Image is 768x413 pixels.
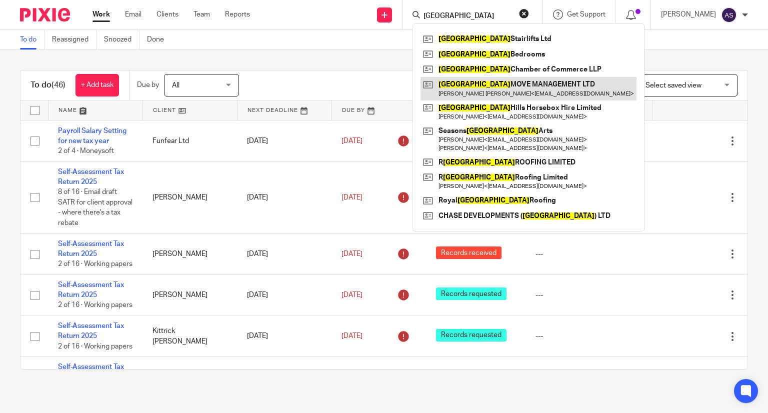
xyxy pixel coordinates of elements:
td: [DATE] [237,357,331,398]
td: [DATE] [237,120,331,161]
span: Records requested [436,287,506,300]
h1: To do [30,80,65,90]
a: Work [92,9,110,19]
input: Search [422,12,512,21]
a: Team [193,9,210,19]
span: [DATE] [341,137,362,144]
a: Payroll Salary Setting for new tax year [58,127,126,144]
a: Snoozed [104,30,139,49]
span: 2 of 16 · Working papers [58,302,132,309]
span: Select saved view [645,82,701,89]
td: Funfear Ltd [142,120,237,161]
td: [PERSON_NAME] [142,161,237,233]
a: To do [20,30,44,49]
img: Pixie [20,8,70,21]
span: (46) [51,81,65,89]
td: [DATE] [237,316,331,357]
td: [PERSON_NAME] [142,233,237,274]
a: Self-Assessment Tax Return 2025 [58,240,124,257]
div: --- [535,331,643,341]
a: Clients [156,9,178,19]
td: [DATE] [237,161,331,233]
td: [PERSON_NAME] [142,274,237,315]
img: svg%3E [721,7,737,23]
a: Reassigned [52,30,96,49]
a: + Add task [75,74,119,96]
td: Kittrick [PERSON_NAME] [142,316,237,357]
a: Self-Assessment Tax Return 2025 [58,168,124,185]
button: Clear [519,8,529,18]
span: All [172,82,179,89]
a: Self-Assessment Tax Return 2025 [58,322,124,339]
a: Email [125,9,141,19]
span: 2 of 16 · Working papers [58,261,132,268]
a: Done [147,30,171,49]
td: The Reigate Pop Up [142,357,237,398]
p: Due by [137,80,159,90]
td: [DATE] [237,233,331,274]
p: [PERSON_NAME] [661,9,716,19]
span: 8 of 16 · Email draft SATR for client approval - where there's a tax rebate [58,189,132,227]
span: Get Support [567,11,605,18]
span: Records received [436,246,501,259]
span: Records requested [436,329,506,341]
div: --- [535,249,643,259]
span: 2 of 16 · Working papers [58,343,132,350]
td: [DATE] [237,274,331,315]
span: [DATE] [341,291,362,298]
a: Reports [225,9,250,19]
a: Self-Assessment Tax Return 2025 [58,281,124,298]
span: [DATE] [341,194,362,201]
span: [DATE] [341,250,362,257]
div: --- [535,290,643,300]
a: Self-Assessment Tax Return 2025 [58,363,124,380]
span: [DATE] [341,332,362,339]
span: 2 of 4 · Moneysoft [58,147,114,154]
